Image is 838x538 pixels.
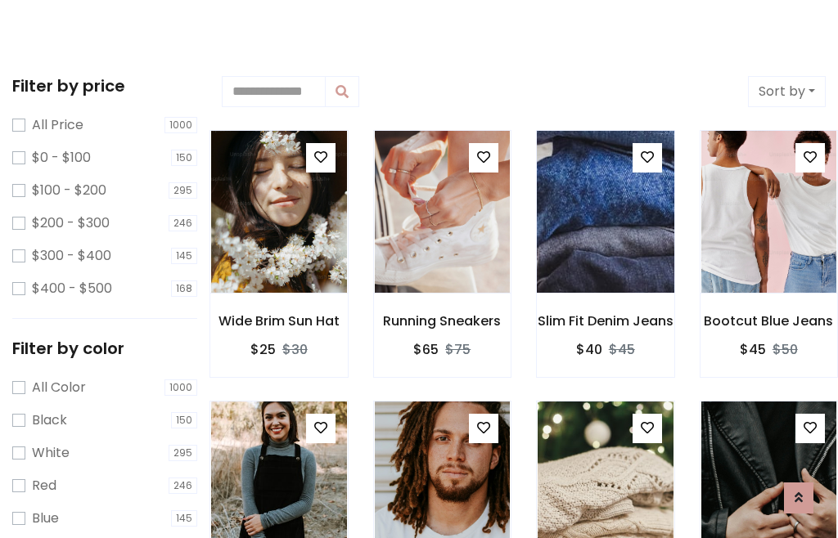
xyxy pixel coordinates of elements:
[169,182,197,199] span: 295
[32,443,70,463] label: White
[445,340,471,359] del: $75
[164,379,197,396] span: 1000
[374,313,511,329] h6: Running Sneakers
[250,342,276,357] h6: $25
[32,148,91,168] label: $0 - $100
[169,215,197,231] span: 246
[32,213,110,233] label: $200 - $300
[169,445,197,461] span: 295
[171,510,197,527] span: 145
[537,313,674,329] h6: Slim Fit Denim Jeans
[773,340,798,359] del: $50
[12,76,197,96] h5: Filter by price
[32,476,56,495] label: Red
[701,313,838,329] h6: Bootcut Blue Jeans
[609,340,635,359] del: $45
[32,246,111,266] label: $300 - $400
[169,477,197,494] span: 246
[164,117,197,133] span: 1000
[171,150,197,166] span: 150
[171,412,197,428] span: 150
[32,181,106,200] label: $100 - $200
[171,248,197,264] span: 145
[32,115,83,135] label: All Price
[32,410,67,430] label: Black
[32,279,112,298] label: $400 - $500
[32,378,86,397] label: All Color
[210,313,348,329] h6: Wide Brim Sun Hat
[576,342,602,357] h6: $40
[748,76,826,107] button: Sort by
[12,338,197,358] h5: Filter by color
[32,509,59,528] label: Blue
[282,340,308,359] del: $30
[413,342,439,357] h6: $65
[171,280,197,297] span: 168
[740,342,766,357] h6: $45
